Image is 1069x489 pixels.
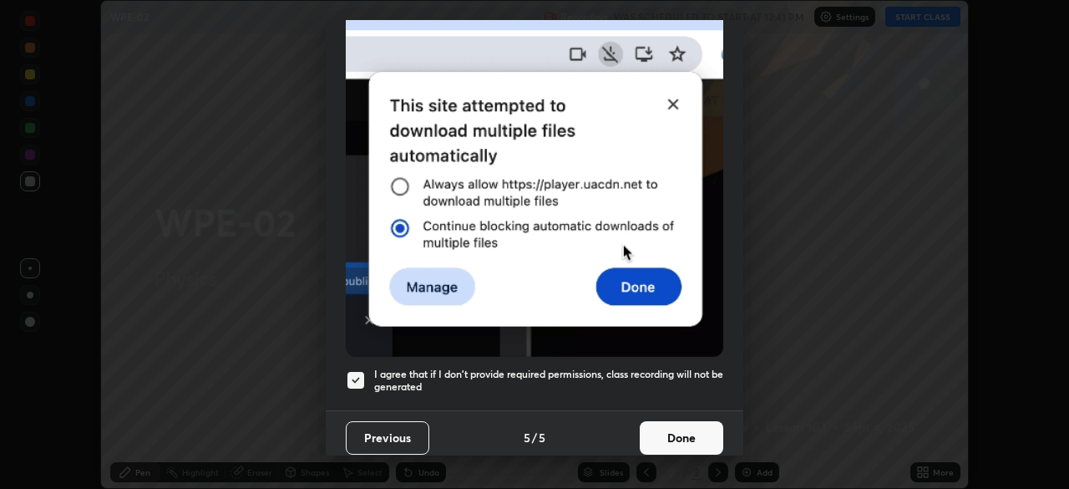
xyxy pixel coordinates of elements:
h4: / [532,429,537,446]
button: Previous [346,421,429,455]
h5: I agree that if I don't provide required permissions, class recording will not be generated [374,368,723,394]
h4: 5 [524,429,530,446]
h4: 5 [539,429,545,446]
button: Done [640,421,723,455]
